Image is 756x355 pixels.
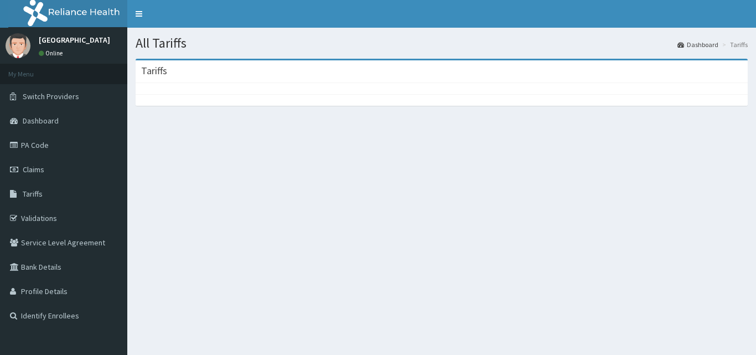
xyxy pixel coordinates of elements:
[23,91,79,101] span: Switch Providers
[39,49,65,57] a: Online
[6,33,30,58] img: User Image
[141,66,167,76] h3: Tariffs
[23,116,59,126] span: Dashboard
[39,36,110,44] p: [GEOGRAPHIC_DATA]
[136,36,748,50] h1: All Tariffs
[677,40,718,49] a: Dashboard
[719,40,748,49] li: Tariffs
[23,164,44,174] span: Claims
[23,189,43,199] span: Tariffs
